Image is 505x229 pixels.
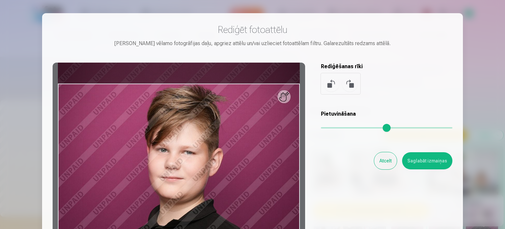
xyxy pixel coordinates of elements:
button: Saglabāt izmaiņas [402,152,452,169]
h3: Rediģēt fotoattēlu [53,24,452,36]
button: Atcelt [374,152,397,169]
h5: Rediģēšanas rīki [321,63,452,71]
div: [PERSON_NAME] vēlamo fotogrāfijas daļu, apgriez attēlu un/vai uzlieciet fotoattēlam filtru. Galar... [53,40,452,47]
h5: Pietuvināšana [321,110,452,118]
